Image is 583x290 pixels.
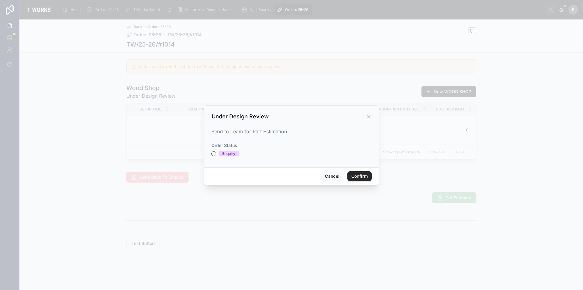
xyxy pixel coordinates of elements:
button: Cancel [321,171,343,181]
span: Order Status [211,143,237,148]
h3: Under Design Review [212,113,269,120]
span: Send to Team for Part Estimation [211,128,287,135]
div: Enquiry [222,151,235,156]
button: Confirm [347,171,372,181]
